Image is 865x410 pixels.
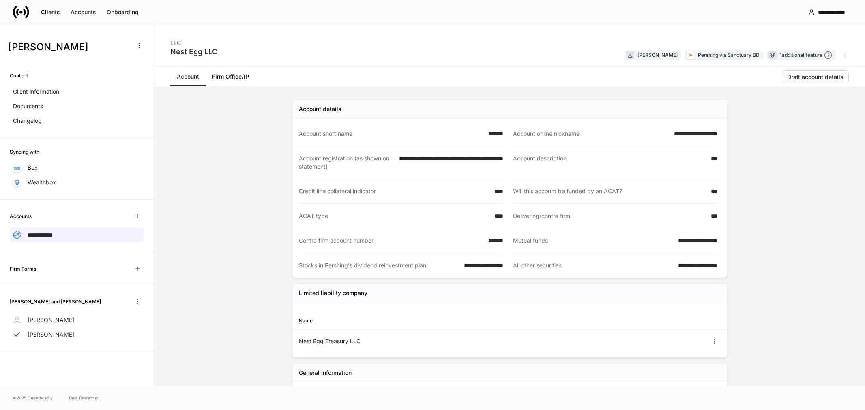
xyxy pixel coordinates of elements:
a: Changelog [10,113,144,128]
div: Account short name [299,130,483,138]
p: Documents [13,102,43,110]
button: Onboarding [101,6,144,19]
div: Clients [41,8,60,16]
div: Account details [299,105,341,113]
div: Name [299,317,510,325]
div: Delivering/contra firm [513,212,706,220]
div: 1 additional feature [780,51,832,60]
p: [PERSON_NAME] [28,331,74,339]
h6: Firm Forms [10,265,36,273]
a: Firm Office/IP [206,67,255,86]
a: Documents [10,99,144,113]
div: Will this account be funded by an ACAT? [513,187,706,195]
div: Contra firm account number [299,237,483,245]
h6: Content [10,72,28,79]
a: [PERSON_NAME] [10,327,144,342]
div: [PERSON_NAME] [637,51,678,59]
div: Account online nickname [513,130,669,138]
p: [PERSON_NAME] [28,316,74,324]
a: Data Disclaimer [69,395,99,401]
a: Account [170,67,206,86]
div: General information [299,369,352,377]
div: Draft account details [787,73,844,81]
a: Box [10,160,144,175]
div: Nest Egg LLC [170,47,217,57]
span: © 2025 OneAdvisory [13,395,53,401]
p: Wealthbox [28,178,56,186]
div: ACAT type [299,212,489,220]
div: Stocks in Pershing's dividend reinvestment plan [299,261,459,269]
div: Accounts [71,8,96,16]
div: Credit line collateral indicator [299,187,489,195]
img: oYqM9ojoZLfzCHUefNbBcWHcyDPbQKagtYciMC8pFl3iZXy3dU33Uwy+706y+0q2uJ1ghNQf2OIHrSh50tUd9HaB5oMc62p0G... [14,166,20,170]
a: Wealthbox [10,175,144,190]
h6: Accounts [10,212,32,220]
p: Changelog [13,117,42,125]
a: Client information [10,84,144,99]
button: Draft account details [782,70,849,83]
p: Client information [13,88,59,96]
h6: [PERSON_NAME] and [PERSON_NAME] [10,298,101,305]
h5: Limited liability company [299,289,367,297]
div: Account description [513,154,706,171]
div: LLC [170,34,217,47]
p: Box [28,164,38,172]
button: Clients [36,6,65,19]
div: Nest Egg Treasury LLC [299,337,510,345]
a: [PERSON_NAME] [10,313,144,327]
div: Pershing via Sanctuary BD [698,51,760,59]
h3: [PERSON_NAME] [8,41,129,53]
div: Mutual funds [513,237,673,245]
div: All other securities [513,261,673,269]
button: Accounts [65,6,101,19]
div: Onboarding [107,8,139,16]
h6: Syncing with [10,148,39,156]
div: Account registration (as shown on statement) [299,154,394,171]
